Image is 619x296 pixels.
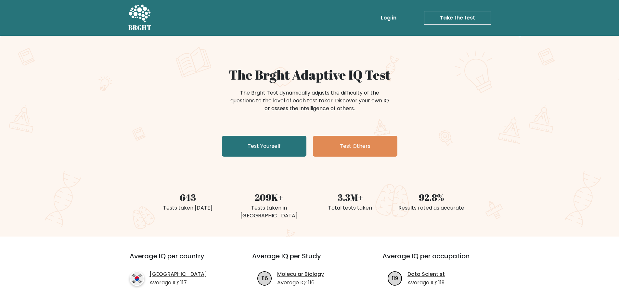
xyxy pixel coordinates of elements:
[395,190,468,204] div: 92.8%
[232,204,306,220] div: Tests taken in [GEOGRAPHIC_DATA]
[395,204,468,212] div: Results rated as accurate
[314,204,387,212] div: Total tests taken
[252,252,367,268] h3: Average IQ per Study
[151,204,225,212] div: Tests taken [DATE]
[151,190,225,204] div: 643
[128,24,152,32] h5: BRGHT
[277,279,324,287] p: Average IQ: 116
[407,279,445,287] p: Average IQ: 119
[149,270,207,278] a: [GEOGRAPHIC_DATA]
[128,3,152,33] a: BRGHT
[262,274,268,282] text: 116
[151,67,468,83] h1: The Brght Adaptive IQ Test
[407,270,445,278] a: Data Scientist
[378,11,399,24] a: Log in
[314,190,387,204] div: 3.3M+
[392,274,398,282] text: 119
[424,11,491,25] a: Take the test
[277,270,324,278] a: Molecular Biology
[232,190,306,204] div: 209K+
[228,89,391,112] div: The Brght Test dynamically adjusts the difficulty of the questions to the level of each test take...
[222,136,306,157] a: Test Yourself
[149,279,207,287] p: Average IQ: 117
[382,252,497,268] h3: Average IQ per occupation
[130,271,144,286] img: country
[130,252,229,268] h3: Average IQ per country
[313,136,397,157] a: Test Others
